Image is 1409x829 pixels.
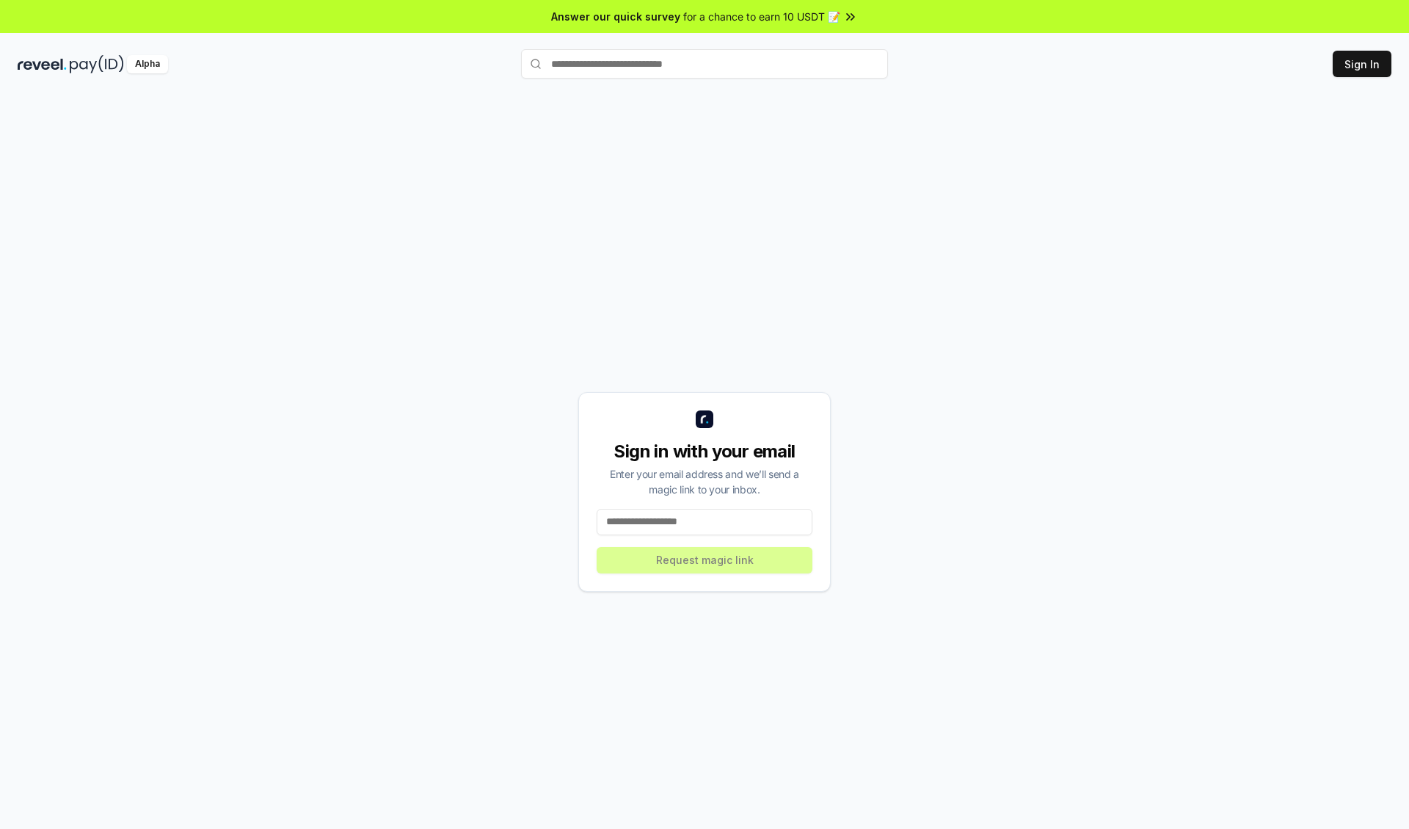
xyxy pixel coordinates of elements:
div: Sign in with your email [597,440,812,463]
img: logo_small [696,410,713,428]
span: for a chance to earn 10 USDT 📝 [683,9,840,24]
div: Enter your email address and we’ll send a magic link to your inbox. [597,466,812,497]
span: Answer our quick survey [551,9,680,24]
div: Alpha [127,55,168,73]
img: pay_id [70,55,124,73]
button: Sign In [1333,51,1391,77]
img: reveel_dark [18,55,67,73]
